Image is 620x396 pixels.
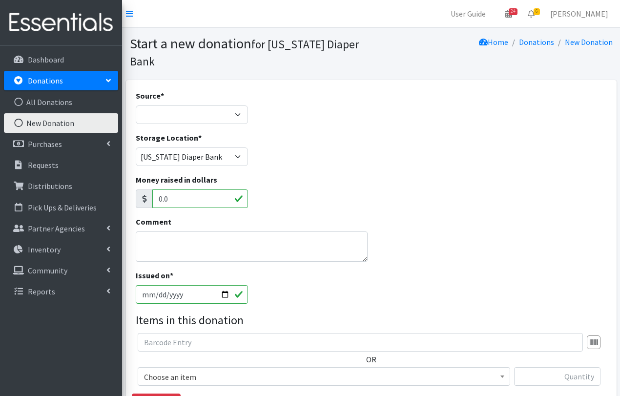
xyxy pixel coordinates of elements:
[542,4,616,23] a: [PERSON_NAME]
[28,181,72,191] p: Distributions
[136,174,217,186] label: Money raised in dollars
[443,4,494,23] a: User Guide
[138,367,510,386] span: Choose an item
[28,160,59,170] p: Requests
[4,282,118,301] a: Reports
[4,219,118,238] a: Partner Agencies
[565,37,613,47] a: New Donation
[4,198,118,217] a: Pick Ups & Deliveries
[4,240,118,259] a: Inventory
[4,92,118,112] a: All Donations
[514,367,600,386] input: Quantity
[4,176,118,196] a: Distributions
[130,35,368,69] h1: Start a new donation
[519,37,554,47] a: Donations
[136,216,171,228] label: Comment
[4,113,118,133] a: New Donation
[4,261,118,280] a: Community
[479,37,508,47] a: Home
[136,90,164,102] label: Source
[28,203,97,212] p: Pick Ups & Deliveries
[4,134,118,154] a: Purchases
[136,312,607,329] legend: Items in this donation
[136,270,173,281] label: Issued on
[130,37,359,68] small: for [US_STATE] Diaper Bank
[366,354,376,365] label: OR
[161,91,164,101] abbr: required
[28,55,64,64] p: Dashboard
[497,4,520,23] a: 24
[534,8,540,15] span: 6
[28,287,55,296] p: Reports
[4,155,118,175] a: Requests
[520,4,542,23] a: 6
[136,132,202,144] label: Storage Location
[28,139,62,149] p: Purchases
[509,8,517,15] span: 24
[28,245,61,254] p: Inventory
[28,76,63,85] p: Donations
[170,271,173,280] abbr: required
[28,224,85,233] p: Partner Agencies
[4,71,118,90] a: Donations
[198,133,202,143] abbr: required
[138,333,583,352] input: Barcode Entry
[4,6,118,39] img: HumanEssentials
[144,370,504,384] span: Choose an item
[4,50,118,69] a: Dashboard
[28,266,67,275] p: Community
